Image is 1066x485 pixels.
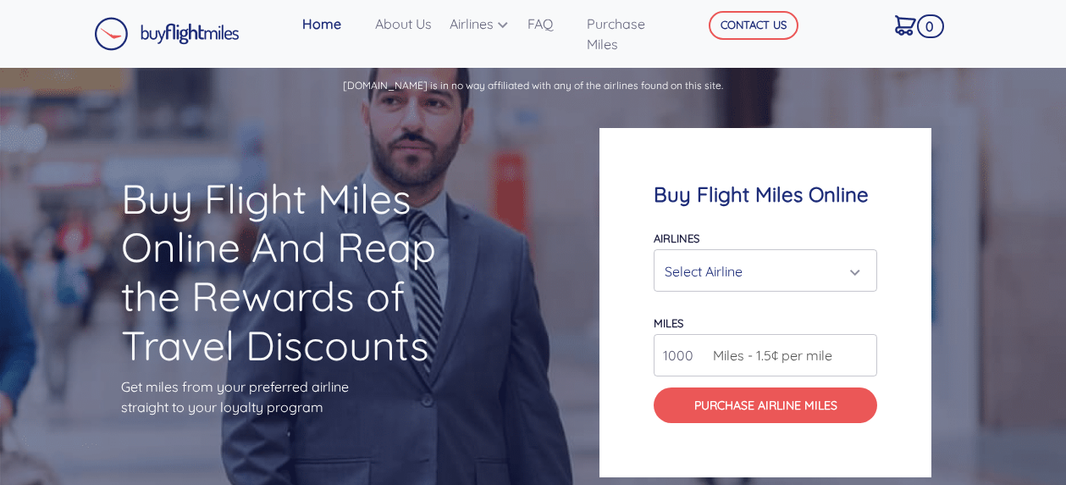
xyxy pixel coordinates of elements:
label: Airlines [654,231,699,245]
button: Purchase Airline Miles [654,387,877,423]
a: Home [295,7,368,41]
a: Buy Flight Miles Logo [94,13,240,55]
a: FAQ [521,7,580,41]
a: Airlines [443,7,521,41]
h1: Buy Flight Miles Online And Reap the Rewards of Travel Discounts [121,175,467,370]
h4: Buy Flight Miles Online [654,182,877,207]
img: Buy Flight Miles Logo [94,17,240,51]
button: Select Airline [654,249,877,292]
span: Miles - 1.5¢ per mile [704,345,832,365]
img: Cart [895,15,916,36]
a: Purchase Miles [580,7,684,61]
a: 0 [888,7,940,42]
a: About Us [368,7,442,41]
div: Select Airline [665,255,856,287]
span: 0 [917,14,944,38]
label: miles [654,316,683,330]
button: CONTACT US [709,11,798,40]
p: Get miles from your preferred airline straight to your loyalty program [121,376,467,417]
